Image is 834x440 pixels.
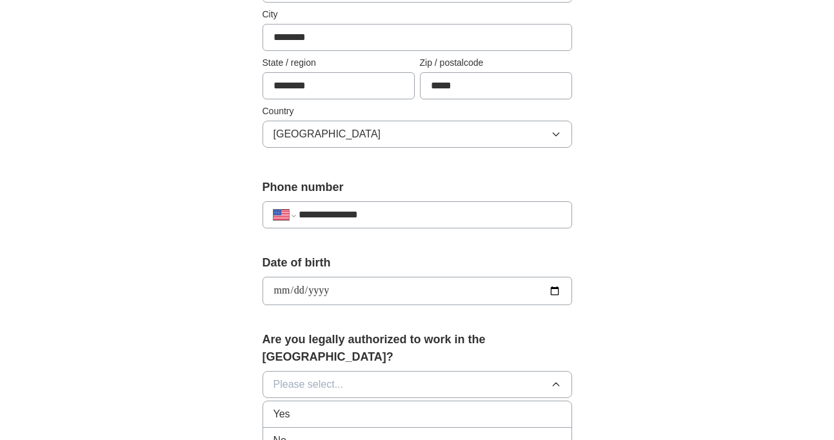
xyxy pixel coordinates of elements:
label: State / region [263,56,415,70]
span: Yes [273,406,290,422]
label: Country [263,105,572,118]
label: Are you legally authorized to work in the [GEOGRAPHIC_DATA]? [263,331,572,366]
span: Please select... [273,377,344,392]
label: Zip / postalcode [420,56,572,70]
label: Date of birth [263,254,572,272]
label: Phone number [263,179,572,196]
label: City [263,8,572,21]
span: [GEOGRAPHIC_DATA] [273,126,381,142]
button: Please select... [263,371,572,398]
button: [GEOGRAPHIC_DATA] [263,121,572,148]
